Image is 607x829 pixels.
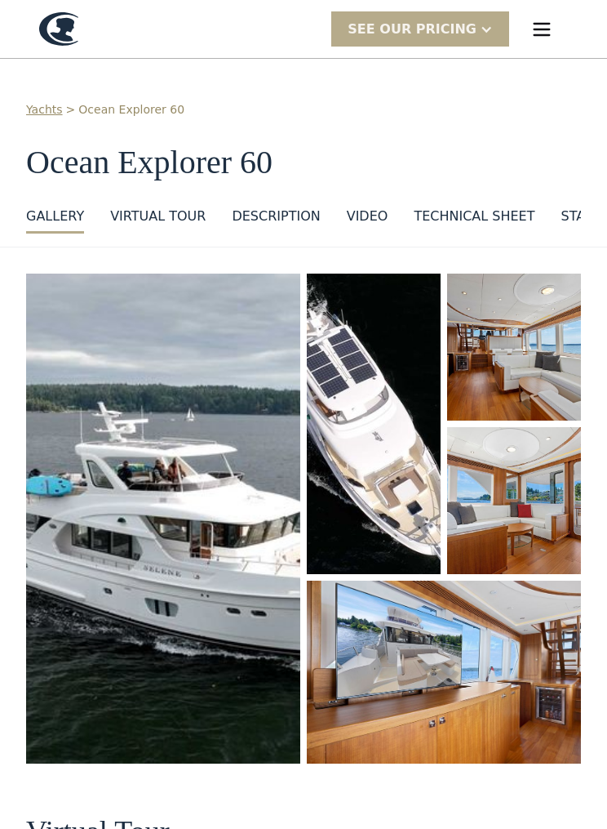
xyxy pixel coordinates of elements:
a: Ocean Explorer 60 [78,101,184,118]
a: open lightbox [307,581,581,764]
div: Technical sheet [414,207,534,226]
h1: Ocean Explorer 60 [26,145,581,181]
a: VIDEO [347,207,388,234]
a: open lightbox [307,274,441,574]
div: SEE Our Pricing [348,20,476,39]
a: GALLERY [26,207,84,234]
a: Technical sheet [414,207,534,234]
a: home [39,12,78,46]
div: SEE Our Pricing [331,11,509,47]
div: VIDEO [347,207,388,226]
div: VIRTUAL TOUR [110,207,206,226]
a: open lightbox [447,427,581,574]
a: Yachts [26,101,63,118]
a: open lightbox [26,274,300,764]
a: open lightbox [447,274,581,421]
div: menu [516,3,568,56]
div: GALLERY [26,207,84,226]
a: DESCRIPTION [232,207,320,234]
div: DESCRIPTION [232,207,320,226]
div: > [66,101,76,118]
a: VIRTUAL TOUR [110,207,206,234]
